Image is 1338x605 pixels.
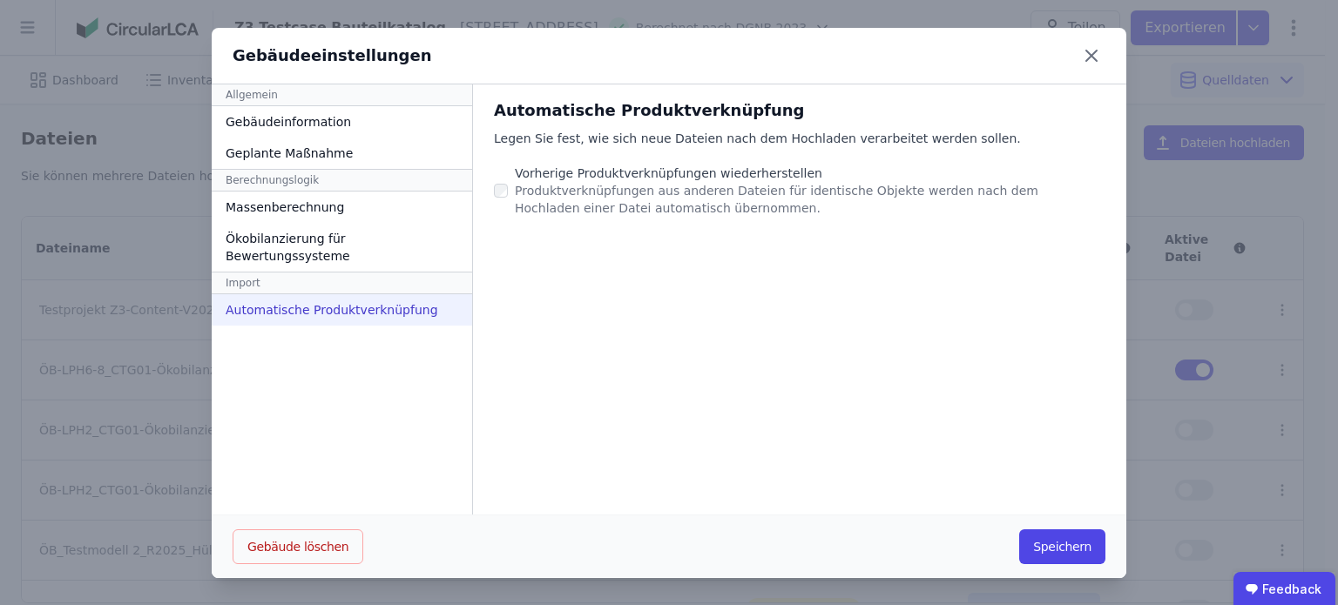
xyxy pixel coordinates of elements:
div: Automatische Produktverknüpfung [212,294,472,326]
div: Legen Sie fest, wie sich neue Dateien nach dem Hochladen verarbeitet werden sollen. [494,130,1105,165]
div: Berechnungslogik [212,169,472,192]
div: Gebäudeinformation [212,106,472,138]
button: Gebäude löschen [233,529,363,564]
div: Geplante Maßnahme [212,138,472,169]
div: Massenberechnung [212,192,472,223]
div: Allgemein [212,84,472,106]
div: Ökobilanzierung für Bewertungssysteme [212,223,472,272]
div: Gebäudeeinstellungen [233,44,432,68]
div: Vorherige Produktverknüpfungen wiederherstellen [515,165,1105,182]
div: Import [212,272,472,294]
div: Produktverknüpfungen aus anderen Dateien für identische Objekte werden nach dem Hochladen einer D... [515,182,1105,217]
button: Speichern [1019,529,1105,564]
div: Automatische Produktverknüpfung [494,98,1105,123]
